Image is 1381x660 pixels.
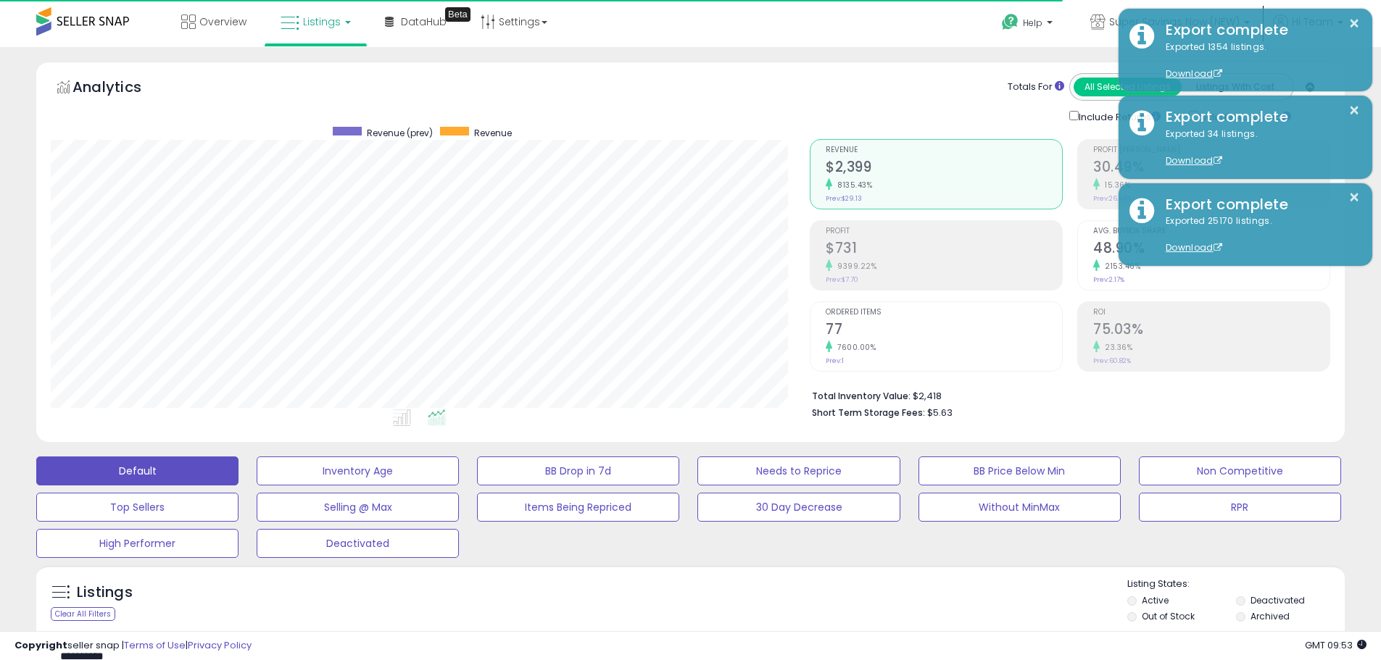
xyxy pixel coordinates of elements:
[812,390,911,402] b: Total Inventory Value:
[51,607,115,621] div: Clear All Filters
[124,638,186,652] a: Terms of Use
[1139,456,1341,485] button: Non Competitive
[1093,309,1330,317] span: ROI
[1127,577,1345,591] p: Listing States:
[1074,78,1182,96] button: All Selected Listings
[477,456,679,485] button: BB Drop in 7d
[1251,594,1305,606] label: Deactivated
[14,638,67,652] strong: Copyright
[1093,146,1330,154] span: Profit [PERSON_NAME]
[36,529,239,558] button: High Performer
[36,493,239,522] button: Top Sellers
[826,240,1062,259] h2: $731
[199,14,246,29] span: Overview
[1142,610,1195,622] label: Out of Stock
[1251,610,1290,622] label: Archived
[1155,194,1361,215] div: Export complete
[1348,188,1360,206] button: ×
[990,2,1067,47] a: Help
[1093,194,1132,203] small: Prev: 26.43%
[257,456,459,485] button: Inventory Age
[826,321,1062,341] h2: 77
[1093,159,1330,178] h2: 30.49%
[1155,128,1361,168] div: Exported 34 listings.
[1058,108,1178,125] div: Include Returns
[1100,261,1140,272] small: 2153.46%
[1100,180,1130,191] small: 15.36%
[812,406,925,419] b: Short Term Storage Fees:
[826,146,1062,154] span: Revenue
[1023,17,1042,29] span: Help
[832,342,876,353] small: 7600.00%
[832,261,876,272] small: 9399.22%
[1155,106,1361,128] div: Export complete
[1093,240,1330,259] h2: 48.90%
[1008,80,1064,94] div: Totals For
[1093,356,1131,365] small: Prev: 60.82%
[697,493,900,522] button: 30 Day Decrease
[1348,14,1360,33] button: ×
[826,159,1062,178] h2: $2,399
[927,406,953,419] span: $5.63
[1109,14,1240,29] span: Super Savings Now (NEW)
[697,456,900,485] button: Needs to Reprice
[474,127,512,139] span: Revenue
[1155,214,1361,255] div: Exported 25170 listings.
[1155,20,1361,41] div: Export complete
[1166,154,1222,167] a: Download
[1348,101,1360,120] button: ×
[1305,638,1367,652] span: 2025-09-10 09:53 GMT
[826,309,1062,317] span: Ordered Items
[1093,275,1124,284] small: Prev: 2.17%
[14,639,252,653] div: seller snap | |
[826,356,844,365] small: Prev: 1
[1100,342,1132,353] small: 23.36%
[303,14,341,29] span: Listings
[367,127,433,139] span: Revenue (prev)
[918,493,1121,522] button: Without MinMax
[1093,321,1330,341] h2: 75.03%
[445,7,470,22] div: Tooltip anchor
[257,493,459,522] button: Selling @ Max
[72,77,170,101] h5: Analytics
[1155,41,1361,81] div: Exported 1354 listings.
[832,180,872,191] small: 8135.43%
[36,456,239,485] button: Default
[1093,227,1330,235] span: Avg. Buybox Share
[826,194,862,203] small: Prev: $29.13
[477,493,679,522] button: Items Being Repriced
[1139,493,1341,522] button: RPR
[1166,67,1222,80] a: Download
[812,386,1319,404] li: $2,418
[918,456,1121,485] button: BB Price Below Min
[77,582,133,603] h5: Listings
[1001,13,1019,31] i: Get Help
[826,275,858,284] small: Prev: $7.70
[188,638,252,652] a: Privacy Policy
[1166,241,1222,254] a: Download
[257,529,459,558] button: Deactivated
[401,14,447,29] span: DataHub
[826,227,1062,235] span: Profit
[1142,594,1169,606] label: Active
